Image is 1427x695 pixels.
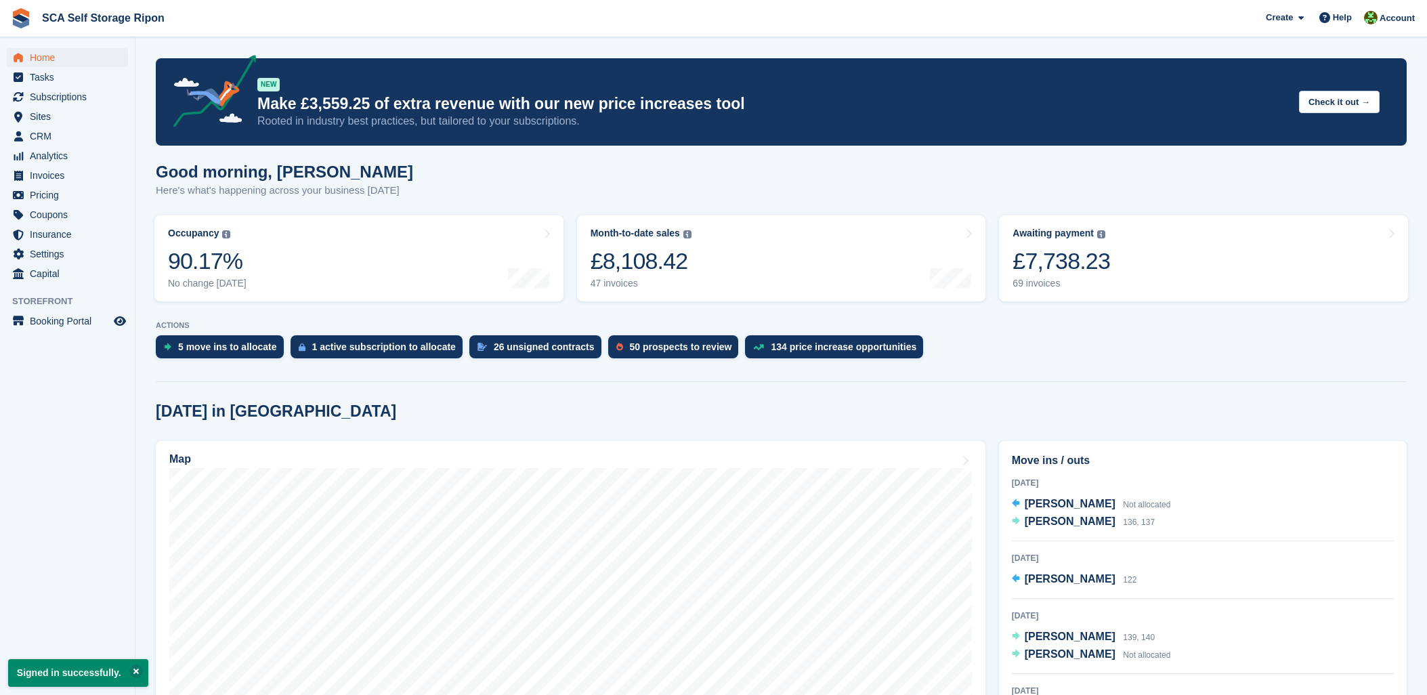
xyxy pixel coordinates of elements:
a: 5 move ins to allocate [156,335,291,365]
a: menu [7,186,128,205]
div: No change [DATE] [168,278,247,289]
div: [DATE] [1012,610,1394,622]
a: menu [7,312,128,331]
div: 47 invoices [591,278,691,289]
img: price_increase_opportunities-93ffe204e8149a01c8c9dc8f82e8f89637d9d84a8eef4429ea346261dce0b2c0.svg [753,344,764,350]
div: Month-to-date sales [591,228,680,239]
img: active_subscription_to_allocate_icon-d502201f5373d7db506a760aba3b589e785aa758c864c3986d89f69b8ff3... [299,343,305,352]
p: ACTIONS [156,321,1407,330]
img: Kelly Neesham [1364,11,1378,24]
span: [PERSON_NAME] [1025,515,1115,527]
span: 136, 137 [1123,518,1155,527]
a: menu [7,225,128,244]
div: NEW [257,78,280,91]
a: [PERSON_NAME] 136, 137 [1012,513,1155,531]
a: SCA Self Storage Ripon [37,7,170,29]
a: menu [7,264,128,283]
a: [PERSON_NAME] Not allocated [1012,646,1171,664]
span: Help [1333,11,1352,24]
a: menu [7,166,128,185]
a: [PERSON_NAME] 139, 140 [1012,629,1155,646]
div: Occupancy [168,228,219,239]
span: Pricing [30,186,111,205]
a: menu [7,146,128,165]
a: Preview store [112,313,128,329]
div: 1 active subscription to allocate [312,341,456,352]
h2: Move ins / outs [1012,452,1394,469]
div: £8,108.42 [591,247,691,275]
span: Not allocated [1123,650,1170,660]
div: [DATE] [1012,477,1394,489]
img: prospect-51fa495bee0391a8d652442698ab0144808aea92771e9ea1ae160a38d050c398.svg [616,343,623,351]
div: 5 move ins to allocate [178,341,277,352]
a: 50 prospects to review [608,335,746,365]
a: [PERSON_NAME] 122 [1012,571,1137,589]
a: menu [7,127,128,146]
a: [PERSON_NAME] Not allocated [1012,496,1171,513]
span: [PERSON_NAME] [1025,648,1115,660]
span: Tasks [30,68,111,87]
div: £7,738.23 [1013,247,1110,275]
a: menu [7,107,128,126]
a: Occupancy 90.17% No change [DATE] [154,215,563,301]
div: 50 prospects to review [630,341,732,352]
p: Rooted in industry best practices, but tailored to your subscriptions. [257,114,1288,129]
a: Month-to-date sales £8,108.42 47 invoices [577,215,986,301]
a: menu [7,87,128,106]
span: 139, 140 [1123,633,1155,642]
span: Create [1266,11,1293,24]
span: Analytics [30,146,111,165]
div: 134 price increase opportunities [771,341,916,352]
div: [DATE] [1012,552,1394,564]
span: Home [30,48,111,67]
a: 26 unsigned contracts [469,335,608,365]
img: stora-icon-8386f47178a22dfd0bd8f6a31ec36ba5ce8667c1dd55bd0f319d3a0aa187defe.svg [11,8,31,28]
span: [PERSON_NAME] [1025,631,1115,642]
img: icon-info-grey-7440780725fd019a000dd9b08b2336e03edf1995a4989e88bcd33f0948082b44.svg [1097,230,1105,238]
img: icon-info-grey-7440780725fd019a000dd9b08b2336e03edf1995a4989e88bcd33f0948082b44.svg [222,230,230,238]
img: contract_signature_icon-13c848040528278c33f63329250d36e43548de30e8caae1d1a13099fd9432cc5.svg [477,343,487,351]
span: Storefront [12,295,135,308]
span: Subscriptions [30,87,111,106]
span: Booking Portal [30,312,111,331]
span: Not allocated [1123,500,1170,509]
h2: [DATE] in [GEOGRAPHIC_DATA] [156,402,396,421]
h1: Good morning, [PERSON_NAME] [156,163,413,181]
img: price-adjustments-announcement-icon-8257ccfd72463d97f412b2fc003d46551f7dbcb40ab6d574587a9cd5c0d94... [162,55,257,132]
span: 122 [1123,575,1136,585]
button: Check it out → [1299,91,1380,113]
div: Awaiting payment [1013,228,1094,239]
p: Here's what's happening across your business [DATE] [156,183,413,198]
a: 134 price increase opportunities [745,335,930,365]
span: Coupons [30,205,111,224]
span: Capital [30,264,111,283]
a: menu [7,68,128,87]
a: menu [7,205,128,224]
h2: Map [169,453,191,465]
p: Make £3,559.25 of extra revenue with our new price increases tool [257,94,1288,114]
span: Settings [30,245,111,264]
a: menu [7,48,128,67]
div: 26 unsigned contracts [494,341,595,352]
div: 69 invoices [1013,278,1110,289]
span: [PERSON_NAME] [1025,498,1115,509]
span: Account [1380,12,1415,25]
a: 1 active subscription to allocate [291,335,469,365]
a: menu [7,245,128,264]
span: Insurance [30,225,111,244]
span: Sites [30,107,111,126]
p: Signed in successfully. [8,659,148,687]
img: icon-info-grey-7440780725fd019a000dd9b08b2336e03edf1995a4989e88bcd33f0948082b44.svg [683,230,691,238]
span: CRM [30,127,111,146]
img: move_ins_to_allocate_icon-fdf77a2bb77ea45bf5b3d319d69a93e2d87916cf1d5bf7949dd705db3b84f3ca.svg [164,343,171,351]
div: 90.17% [168,247,247,275]
a: Awaiting payment £7,738.23 69 invoices [999,215,1408,301]
span: Invoices [30,166,111,185]
span: [PERSON_NAME] [1025,573,1115,585]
